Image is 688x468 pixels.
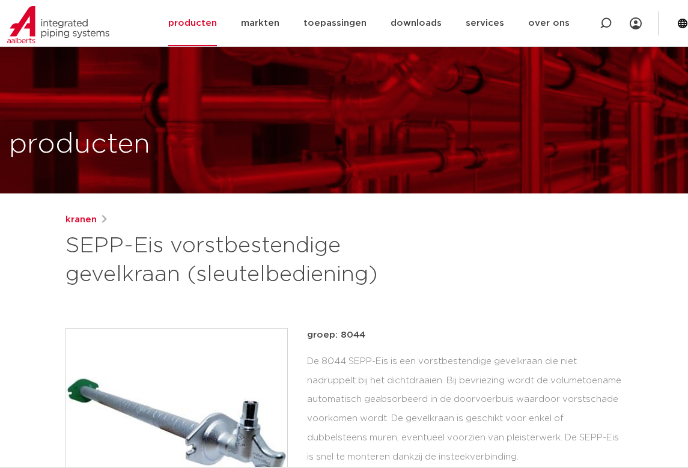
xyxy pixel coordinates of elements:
[65,232,433,290] h1: SEPP-Eis vorstbestendige gevelkraan (sleutelbediening)
[9,126,150,164] h1: producten
[65,213,97,227] a: kranen
[307,328,623,342] p: groep: 8044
